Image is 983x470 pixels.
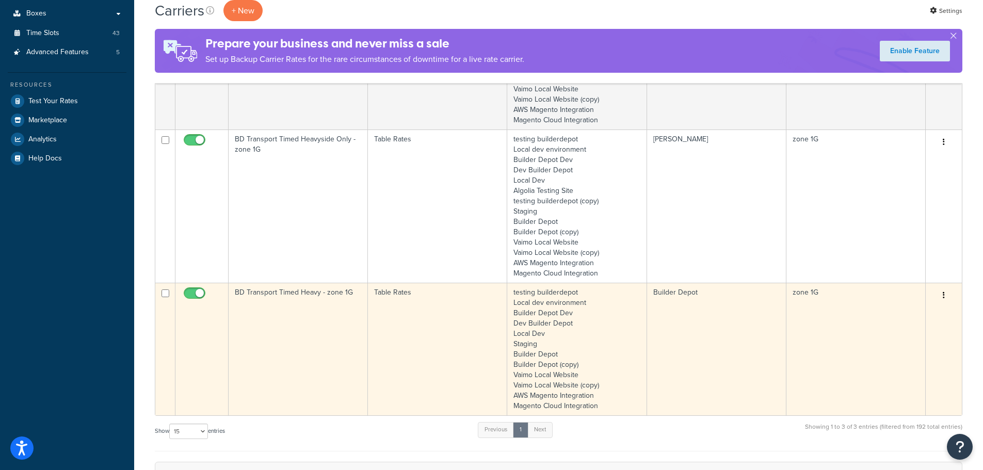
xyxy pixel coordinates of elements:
[8,111,126,129] a: Marketplace
[880,41,950,61] a: Enable Feature
[507,129,647,283] td: testing builderdepot Local dev environment Builder Depot Dev Dev Builder Depot Local Dev Algolia ...
[647,129,786,283] td: [PERSON_NAME]
[26,9,46,18] span: Boxes
[8,43,126,62] li: Advanced Features
[8,130,126,149] a: Analytics
[155,29,205,73] img: ad-rules-rateshop-fe6ec290ccb7230408bd80ed9643f0289d75e0ffd9eb532fc0e269fcd187b520.png
[26,48,89,57] span: Advanced Features
[155,1,204,21] h1: Carriers
[8,92,126,110] a: Test Your Rates
[786,283,926,415] td: zone 1G
[8,4,126,23] a: Boxes
[507,283,647,415] td: testing builderdepot Local dev environment Builder Depot Dev Dev Builder Depot Local Dev Staging ...
[930,4,962,18] a: Settings
[786,129,926,283] td: zone 1G
[8,149,126,168] a: Help Docs
[805,421,962,443] div: Showing 1 to 3 of 3 entries (filtered from 192 total entries)
[26,29,59,38] span: Time Slots
[28,135,57,144] span: Analytics
[229,129,368,283] td: BD Transport Timed Heavyside Only - zone 1G
[647,283,786,415] td: Builder Depot
[169,424,208,439] select: Showentries
[8,43,126,62] a: Advanced Features 5
[8,24,126,43] li: Time Slots
[368,283,507,415] td: Table Rates
[8,24,126,43] a: Time Slots 43
[116,48,120,57] span: 5
[28,154,62,163] span: Help Docs
[368,129,507,283] td: Table Rates
[8,80,126,89] div: Resources
[229,283,368,415] td: BD Transport Timed Heavy - zone 1G
[513,422,528,437] a: 1
[478,422,514,437] a: Previous
[28,97,78,106] span: Test Your Rates
[527,422,553,437] a: Next
[112,29,120,38] span: 43
[947,434,973,460] button: Open Resource Center
[205,35,524,52] h4: Prepare your business and never miss a sale
[28,116,67,125] span: Marketplace
[155,424,225,439] label: Show entries
[205,52,524,67] p: Set up Backup Carrier Rates for the rare circumstances of downtime for a live rate carrier.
